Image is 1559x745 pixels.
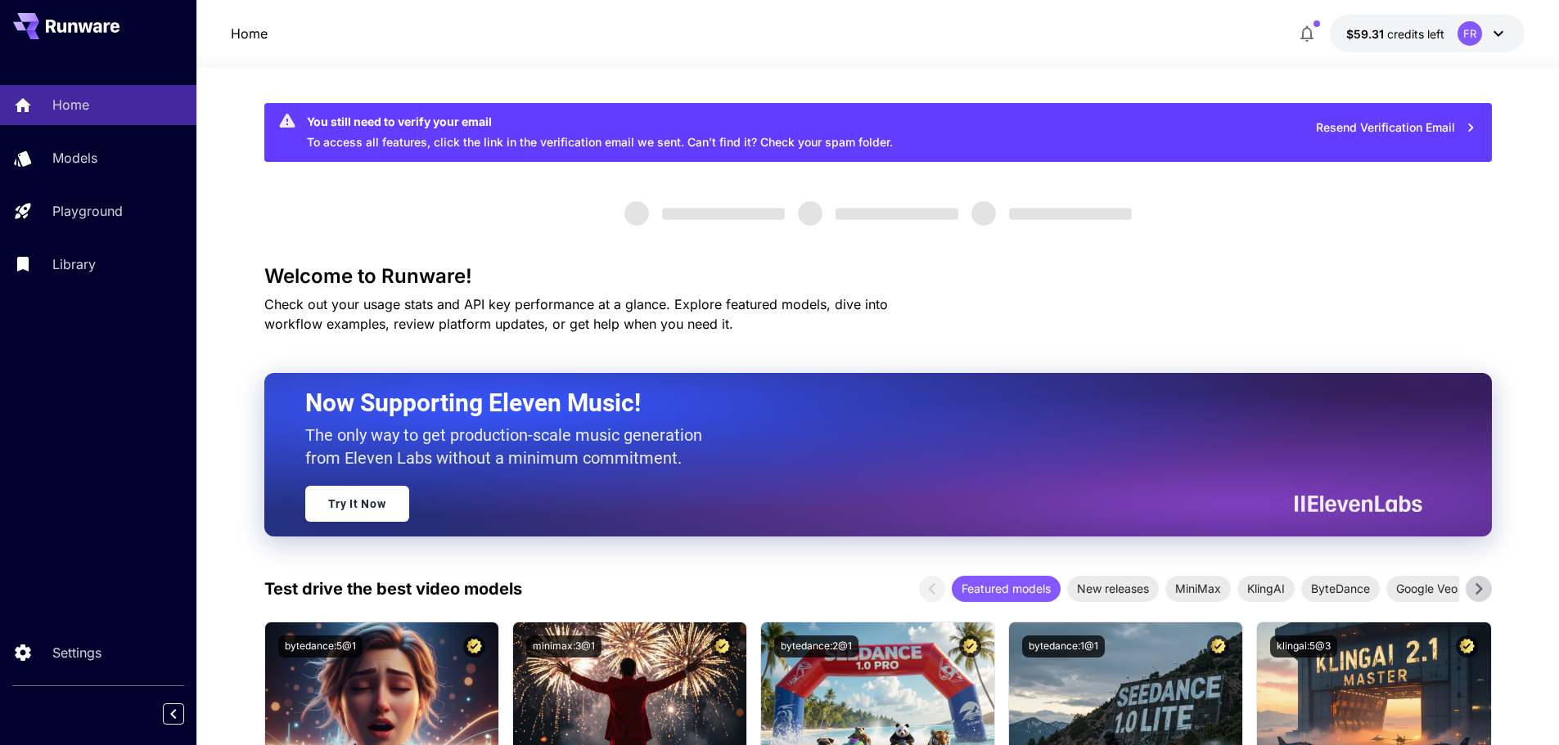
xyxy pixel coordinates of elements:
span: Featured models [952,580,1061,597]
button: Certified Model – Vetted for best performance and includes a commercial license. [1456,635,1478,657]
div: FR [1458,21,1482,46]
div: You still need to verify your email [307,113,893,130]
button: Certified Model – Vetted for best performance and includes a commercial license. [1207,635,1229,657]
button: Resend Verification Email [1307,111,1485,145]
div: Featured models [952,576,1061,602]
p: Home [52,95,89,114]
p: The only way to get production-scale music generation from Eleven Labs without a minimum commitment. [305,424,714,469]
div: New releases [1067,576,1159,602]
button: klingai:5@3 [1270,635,1337,657]
a: Try It Now [305,486,409,522]
h2: Now Supporting Eleven Music! [305,388,1410,419]
span: $59.31 [1346,27,1387,41]
h3: Welcome to Runware! [264,265,1492,288]
button: Collapse sidebar [163,703,184,725]
button: Certified Model – Vetted for best performance and includes a commercial license. [463,635,485,657]
button: Certified Model – Vetted for best performance and includes a commercial license. [959,635,981,657]
div: Collapse sidebar [175,699,196,729]
button: bytedance:1@1 [1022,635,1105,657]
p: Settings [52,643,101,662]
span: Google Veo [1386,580,1467,597]
a: Home [231,24,268,43]
div: To access all features, click the link in the verification email we sent. Can’t find it? Check yo... [307,108,893,157]
div: MiniMax [1165,576,1231,602]
div: $59.30819 [1346,25,1444,43]
p: Playground [52,201,123,221]
nav: breadcrumb [231,24,268,43]
p: Library [52,254,96,274]
span: ByteDance [1301,580,1380,597]
button: bytedance:2@1 [774,635,858,657]
p: Models [52,148,97,168]
p: Test drive the best video models [264,577,522,601]
span: credits left [1387,27,1444,41]
span: KlingAI [1237,580,1295,597]
span: New releases [1067,580,1159,597]
div: KlingAI [1237,576,1295,602]
div: Google Veo [1386,576,1467,602]
span: Check out your usage stats and API key performance at a glance. Explore featured models, dive int... [264,296,888,332]
button: minimax:3@1 [526,635,602,657]
button: bytedance:5@1 [278,635,363,657]
span: MiniMax [1165,580,1231,597]
button: $59.30819FR [1330,15,1525,52]
button: Certified Model – Vetted for best performance and includes a commercial license. [711,635,733,657]
div: ByteDance [1301,576,1380,602]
